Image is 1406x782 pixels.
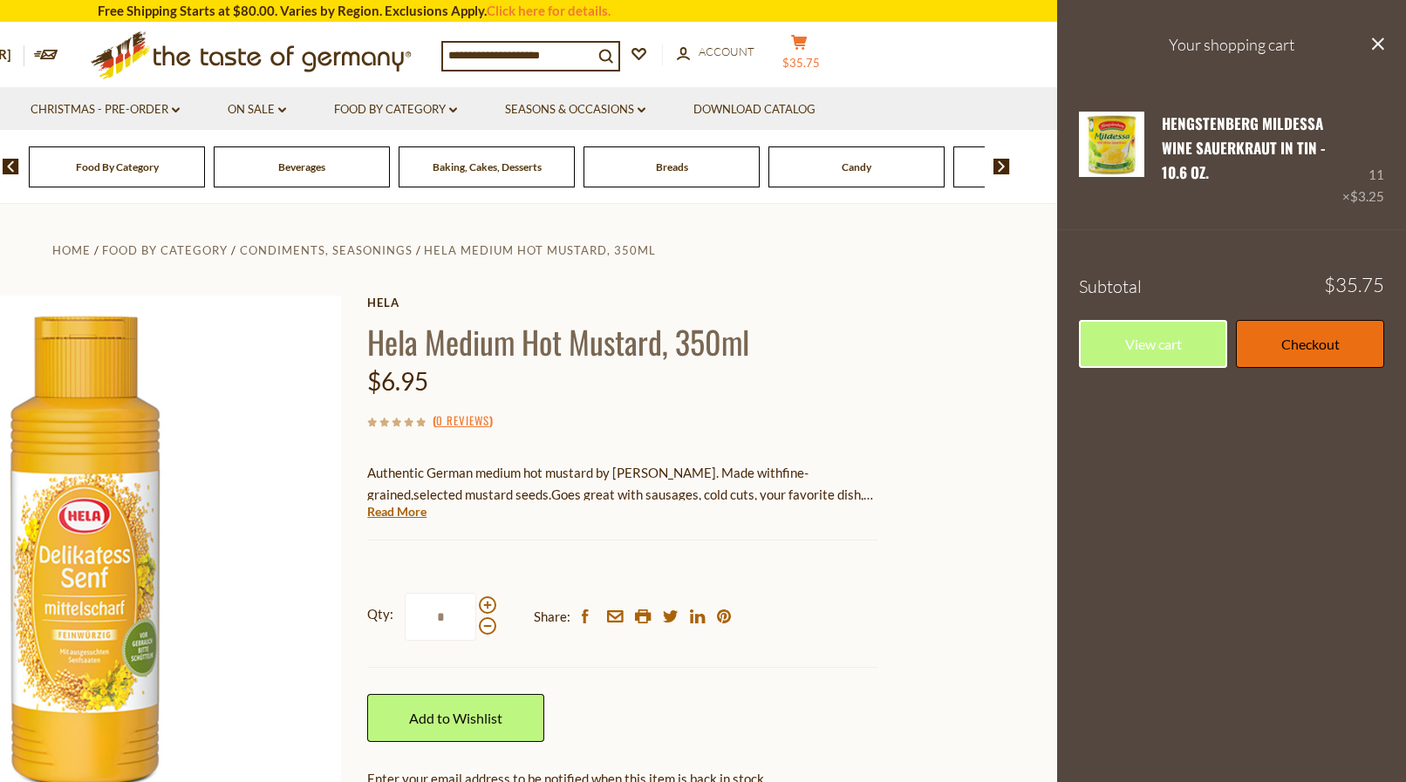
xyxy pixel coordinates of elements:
[487,3,611,18] a: Click here for details.
[228,100,286,119] a: On Sale
[413,486,551,502] span: selected mustard seeds.
[433,411,493,429] span: ( )
[1342,112,1384,208] div: 11 ×
[693,100,816,119] a: Download Catalog
[367,296,877,309] a: Hela
[424,243,656,257] a: Hela Medium Hot Mustard, 350ml
[1162,112,1326,184] a: Hengstenberg Mildessa Wine Sauerkraut in Tin - 10.6 oz.
[993,159,1010,174] img: next arrow
[782,56,820,70] span: $35.75
[773,34,825,78] button: $35.75
[534,606,570,628] span: Share:
[367,603,393,625] strong: Qty:
[102,243,228,257] a: Food By Category
[436,411,489,431] a: 0 Reviews
[656,160,688,173] a: Breads
[1079,112,1144,177] img: Hengstenberg Mildessa Wine Sauerkraut in Tin
[367,366,428,396] span: $6.95
[1324,275,1384,295] span: $35.75
[240,243,413,257] a: Condiments, Seasonings
[699,44,754,58] span: Account
[677,43,754,62] a: Account
[1236,320,1384,368] a: Checkout
[1350,188,1384,204] span: $3.25
[1079,320,1227,368] a: View cart
[842,160,871,173] a: Candy
[278,160,325,173] a: Beverages
[3,159,19,174] img: previous arrow
[76,160,159,173] a: Food By Category
[505,100,645,119] a: Seasons & Occasions
[367,503,427,520] a: Read More
[367,694,544,742] a: Add to Wishlist
[52,243,91,257] a: Home
[1079,275,1142,297] span: Subtotal
[433,160,542,173] a: Baking, Cakes, Desserts
[334,100,457,119] a: Food By Category
[367,322,877,361] h1: Hela Medium Hot Mustard, 350ml
[405,593,476,641] input: Qty:
[1079,112,1144,208] a: Hengstenberg Mildessa Wine Sauerkraut in Tin
[367,462,877,506] p: Authentic German medium hot mustard by [PERSON_NAME]. Made with Goes great with sausages, cold cu...
[31,100,180,119] a: Christmas - PRE-ORDER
